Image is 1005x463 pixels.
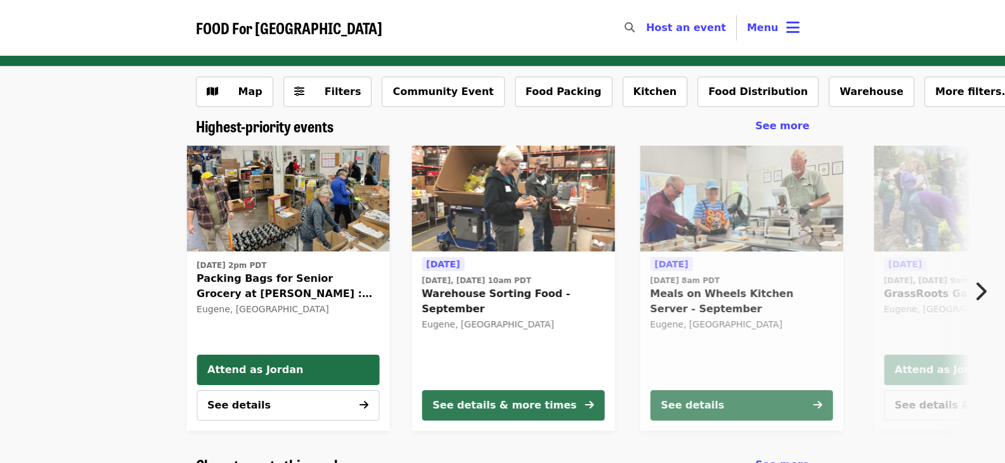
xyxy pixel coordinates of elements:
[196,117,334,136] a: Highest-priority events
[737,13,810,43] button: Toggle account menu
[623,77,688,107] button: Kitchen
[650,319,833,330] div: Eugene, [GEOGRAPHIC_DATA]
[197,271,379,301] span: Packing Bags for Senior Grocery at [PERSON_NAME] : October
[642,13,652,43] input: Search
[422,286,604,317] span: Warehouse Sorting Food - September
[650,286,833,317] span: Meals on Wheels Kitchen Server - September
[283,77,372,107] button: Filters (0 selected)
[422,319,604,330] div: Eugene, [GEOGRAPHIC_DATA]
[196,115,334,137] span: Highest-priority events
[207,86,218,98] i: map icon
[197,390,379,421] button: See details
[196,19,382,37] a: FOOD For [GEOGRAPHIC_DATA]
[963,274,1005,309] button: Next item
[755,118,809,134] a: See more
[412,146,614,252] img: Warehouse Sorting Food - September organized by FOOD For Lane County
[196,16,382,39] span: FOOD For [GEOGRAPHIC_DATA]
[294,86,304,98] i: sliders-h icon
[186,117,820,136] div: Highest-priority events
[646,22,726,34] a: Host an event
[422,275,531,286] time: [DATE], [DATE] 10am PDT
[197,260,266,271] time: [DATE] 2pm PDT
[186,146,389,252] img: Packing Bags for Senior Grocery at Bailey Hill : October organized by FOOD For Lane County
[755,120,809,132] span: See more
[515,77,613,107] button: Food Packing
[625,22,635,34] i: search icon
[382,77,504,107] button: Community Event
[884,275,988,286] time: [DATE], [DATE] 9am PDT
[186,146,389,252] a: Packing Bags for Senior Grocery at Bailey Hill : October
[585,399,593,411] i: arrow-right icon
[197,304,379,315] div: Eugene, [GEOGRAPHIC_DATA]
[786,18,800,37] i: bars icon
[412,146,614,431] a: See details for "Warehouse Sorting Food - September"
[661,398,724,413] div: See details
[325,86,361,98] span: Filters
[640,146,843,431] a: See details for "Meals on Wheels Kitchen Server - September"
[432,398,576,413] div: See details & more times
[426,259,460,269] span: [DATE]
[650,390,833,421] button: See details
[196,77,273,107] button: Show map view
[238,86,263,98] span: Map
[197,355,379,385] button: Attend as Jordan
[654,259,688,269] span: [DATE]
[207,362,368,377] span: Attend as Jordan
[974,279,987,303] i: chevron-right icon
[813,399,822,411] i: arrow-right icon
[697,77,819,107] button: Food Distribution
[640,146,843,252] img: Meals on Wheels Kitchen Server - September organized by FOOD For Lane County
[422,390,604,421] button: See details & more times
[197,257,379,317] a: See details for "Packing Bags for Senior Grocery at Bailey Hill : October"
[747,22,779,34] span: Menu
[888,259,922,269] span: [DATE]
[207,399,271,411] span: See details
[360,399,368,411] i: arrow-right icon
[829,77,914,107] button: Warehouse
[650,275,720,286] time: [DATE] 8am PDT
